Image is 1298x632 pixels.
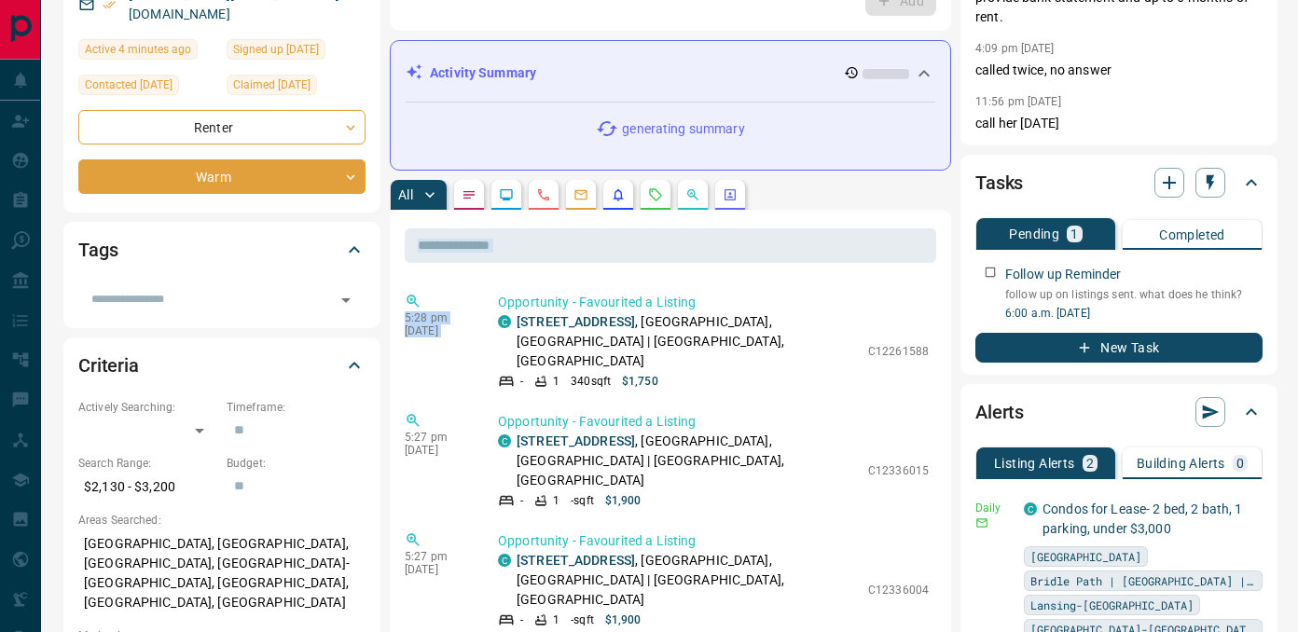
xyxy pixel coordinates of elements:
[605,492,642,509] p: $1,900
[975,95,1061,108] p: 11:56 pm [DATE]
[520,492,523,509] p: -
[553,373,559,390] p: 1
[498,434,511,447] div: condos.ca
[78,455,217,472] p: Search Range:
[333,287,359,313] button: Open
[975,168,1023,198] h2: Tasks
[1030,547,1141,566] span: [GEOGRAPHIC_DATA]
[405,324,470,337] p: [DATE]
[227,75,366,101] div: Sat Aug 02 2025
[498,554,511,567] div: condos.ca
[430,63,536,83] p: Activity Summary
[517,312,859,371] p: , [GEOGRAPHIC_DATA], [GEOGRAPHIC_DATA] | [GEOGRAPHIC_DATA], [GEOGRAPHIC_DATA]
[227,399,366,416] p: Timeframe:
[462,187,476,202] svg: Notes
[78,235,117,265] h2: Tags
[605,611,642,628] p: $1,900
[975,42,1055,55] p: 4:09 pm [DATE]
[405,550,470,563] p: 5:27 pm
[685,187,700,202] svg: Opportunities
[498,293,929,312] p: Opportunity - Favourited a Listing
[499,187,514,202] svg: Lead Browsing Activity
[498,315,511,328] div: condos.ca
[723,187,738,202] svg: Agent Actions
[78,343,366,388] div: Criteria
[398,188,413,201] p: All
[85,76,173,94] span: Contacted [DATE]
[975,390,1263,434] div: Alerts
[78,472,217,502] p: $2,130 - $3,200
[1005,305,1263,322] p: 6:00 a.m. [DATE]
[78,512,366,529] p: Areas Searched:
[553,492,559,509] p: 1
[611,187,626,202] svg: Listing Alerts
[85,40,191,59] span: Active 4 minutes ago
[1159,228,1225,241] p: Completed
[517,551,859,610] p: , [GEOGRAPHIC_DATA], [GEOGRAPHIC_DATA] | [GEOGRAPHIC_DATA], [GEOGRAPHIC_DATA]
[1070,227,1078,240] p: 1
[536,187,551,202] svg: Calls
[868,582,929,598] p: C12336004
[1043,501,1242,536] a: Condos for Lease- 2 bed, 2 bath, 1 parking, under $3,000
[517,432,859,490] p: , [GEOGRAPHIC_DATA], [GEOGRAPHIC_DATA] | [GEOGRAPHIC_DATA], [GEOGRAPHIC_DATA]
[405,563,470,576] p: [DATE]
[517,314,635,329] a: [STREET_ADDRESS]
[517,433,635,448] a: [STREET_ADDRESS]
[975,516,988,529] svg: Email
[1009,227,1059,240] p: Pending
[498,531,929,551] p: Opportunity - Favourited a Listing
[1005,286,1263,303] p: follow up on listings sent. what does he think?
[78,529,366,618] p: [GEOGRAPHIC_DATA], [GEOGRAPHIC_DATA], [GEOGRAPHIC_DATA], [GEOGRAPHIC_DATA]-[GEOGRAPHIC_DATA], [GE...
[1024,502,1037,515] div: condos.ca
[553,611,559,628] p: 1
[233,40,319,59] span: Signed up [DATE]
[1086,457,1094,470] p: 2
[1137,457,1225,470] p: Building Alerts
[975,397,1024,427] h2: Alerts
[1236,457,1244,470] p: 0
[1005,265,1121,284] p: Follow up Reminder
[78,399,217,416] p: Actively Searching:
[622,119,744,139] p: generating summary
[406,56,935,90] div: Activity Summary
[975,160,1263,205] div: Tasks
[78,110,366,144] div: Renter
[622,373,658,390] p: $1,750
[520,611,523,628] p: -
[498,412,929,432] p: Opportunity - Favourited a Listing
[1030,596,1194,614] span: Lansing-[GEOGRAPHIC_DATA]
[975,333,1263,363] button: New Task
[405,431,470,444] p: 5:27 pm
[573,187,588,202] svg: Emails
[78,159,366,194] div: Warm
[975,61,1263,80] p: called twice, no answer
[571,492,594,509] p: - sqft
[975,500,1013,516] p: Daily
[571,611,594,628] p: - sqft
[227,455,366,472] p: Budget:
[78,39,217,65] div: Tue Aug 12 2025
[405,311,470,324] p: 5:28 pm
[868,343,929,360] p: C12261588
[520,373,523,390] p: -
[1030,571,1256,590] span: Bridle Path | [GEOGRAPHIC_DATA] | [GEOGRAPHIC_DATA][PERSON_NAME]
[975,114,1263,133] p: call her [DATE]
[78,350,139,380] h2: Criteria
[994,457,1075,470] p: Listing Alerts
[571,373,611,390] p: 340 sqft
[227,39,366,65] div: Fri Aug 01 2025
[517,553,635,568] a: [STREET_ADDRESS]
[78,227,366,272] div: Tags
[78,75,217,101] div: Sun Aug 10 2025
[233,76,311,94] span: Claimed [DATE]
[868,462,929,479] p: C12336015
[405,444,470,457] p: [DATE]
[648,187,663,202] svg: Requests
